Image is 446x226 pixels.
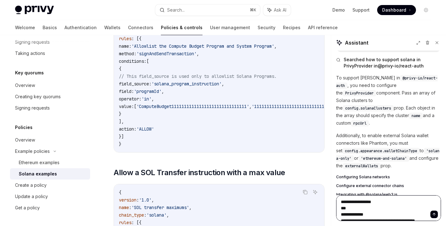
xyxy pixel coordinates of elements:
[10,168,90,180] a: Solana examples
[263,4,291,16] button: Ask AI
[119,197,136,203] span: version
[119,51,136,56] span: method:
[430,211,438,218] button: Send message
[15,50,45,57] div: Taking actions
[119,111,121,117] span: }
[301,188,309,196] button: Copy the contents from the code block
[15,136,35,144] div: Overview
[377,5,416,15] a: Dashboard
[64,20,97,35] a: Authentication
[336,183,404,188] span: Configure external connector chains
[10,48,90,59] a: Taking actions
[274,7,286,13] span: Ask AI
[10,157,90,168] a: Ethereum examples
[336,76,438,88] span: @privy-io/react-auth
[19,170,57,178] div: Solana examples
[336,74,441,127] p: To support [PERSON_NAME] in , you need to configure the component. Pass an array of Solana cluste...
[134,89,161,94] span: 'programId'
[10,102,90,114] a: Signing requests
[119,134,124,139] span: }]
[252,104,337,109] span: '11111111111111111111111111111111'
[15,82,35,89] div: Overview
[104,20,120,35] a: Wallets
[141,96,151,102] span: 'in'
[210,20,250,35] a: User management
[119,73,277,79] span: // This field_source is used only to allowlist Solana Programs.
[10,202,90,213] a: Get a policy
[119,119,124,124] span: ],
[19,159,59,166] div: Ethereum examples
[189,205,192,210] span: ,
[353,121,367,126] span: rpcUrl
[151,197,154,203] span: ,
[311,188,319,196] button: Ask AI
[119,205,129,210] span: name
[361,156,407,161] span: 'ethereum-and-solana'
[131,43,274,49] span: 'Allowlist the Compute Budget Program and System Program'
[336,56,441,69] button: Searched how to support solana in PrivyProvider in@privy-io/react-auth
[119,104,134,109] span: value:
[15,6,54,14] img: light logo
[250,8,256,13] span: ⌘ K
[119,81,151,87] span: field_source:
[119,43,131,49] span: name:
[336,148,439,161] span: 'solana-only'
[197,51,199,56] span: ,
[336,132,441,169] p: Additionally, to enable external Solana wallet connectors like Phantom, you must set to or and co...
[151,96,154,102] span: ,
[336,175,441,180] a: Configuring Solana networks
[274,43,277,49] span: ,
[15,93,61,100] div: Creating key quorums
[119,220,131,225] span: rules
[144,212,146,218] span: :
[344,56,441,69] span: Searched how to support solana in PrivyProvider in@privy-io/react-auth
[382,7,406,13] span: Dashboard
[119,89,134,94] span: field:
[167,6,185,14] div: Search...
[161,89,164,94] span: ,
[336,192,397,197] span: Integrating with @solana/web3.js
[345,39,368,46] span: Assistant
[128,20,153,35] a: Connectors
[352,7,370,13] a: Support
[146,58,149,64] span: [
[15,124,33,131] h5: Policies
[222,81,224,87] span: ,
[258,20,275,35] a: Security
[15,69,44,77] h5: Key quorums
[43,20,57,35] a: Basics
[15,104,50,112] div: Signing requests
[136,104,249,109] span: 'ComputeBudget111111111111111111111111111111'
[119,58,146,64] span: conditions:
[119,66,121,72] span: {
[332,7,345,13] a: Demo
[15,193,48,200] div: Update a policy
[15,181,47,189] div: Create a policy
[345,148,417,153] span: config.appearance.walletChainType
[345,164,378,169] span: externalWallets
[10,80,90,91] a: Overview
[119,126,136,132] span: action:
[161,20,202,35] a: Policies & controls
[119,141,121,147] span: }
[10,91,90,102] a: Creating key quorums
[10,180,90,191] a: Create a policy
[421,5,431,15] button: Toggle dark mode
[15,148,50,155] div: Example policies
[119,190,121,195] span: {
[129,205,131,210] span: :
[10,134,90,146] a: Overview
[345,91,374,96] span: PrivyProvider
[136,197,139,203] span: :
[15,20,35,35] a: Welcome
[119,36,131,41] span: rules
[146,212,167,218] span: 'solana'
[114,168,285,178] span: Allow a SOL Transfer instruction with a max value
[308,20,338,35] a: API reference
[336,175,390,180] span: Configuring Solana networks
[167,212,169,218] span: ,
[139,197,151,203] span: '1.0'
[155,4,260,16] button: Search...⌘K
[136,126,154,132] span: 'ALLOW'
[131,220,141,225] span: : [{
